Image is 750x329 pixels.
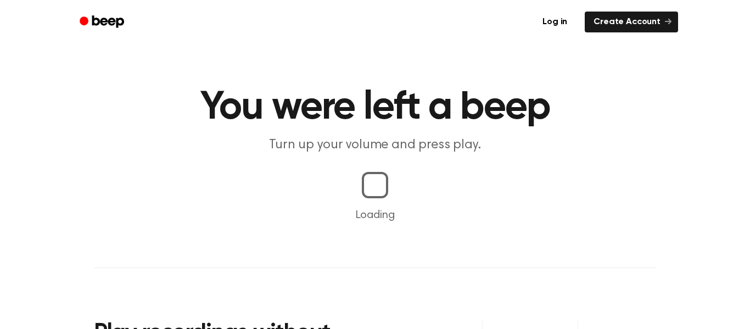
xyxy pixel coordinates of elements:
[531,9,578,35] a: Log in
[13,207,737,224] p: Loading
[94,88,656,127] h1: You were left a beep
[72,12,134,33] a: Beep
[164,136,586,154] p: Turn up your volume and press play.
[585,12,678,32] a: Create Account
